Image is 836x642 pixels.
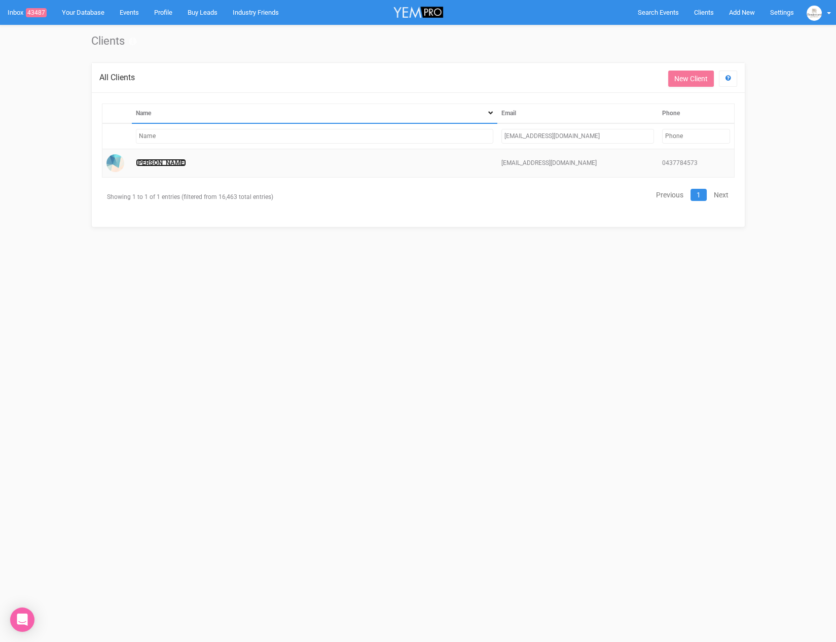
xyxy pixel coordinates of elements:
[132,104,497,123] th: Name: activate to sort column descending
[662,129,730,144] input: Filter by Phone
[501,129,654,144] input: Filter by Email
[102,188,303,207] div: Showing 1 to 1 of 1 entries (filtered from 16,463 total entries)
[638,9,679,16] span: Search Events
[26,8,47,17] span: 43487
[136,129,493,144] input: Filter by Name
[658,104,734,123] th: Phone: activate to sort column ascending
[729,9,755,16] span: Add New
[99,73,135,82] span: All Clients
[136,159,186,166] a: [PERSON_NAME]
[708,189,735,201] a: Next
[807,6,822,21] img: BGLogo.jpg
[694,9,714,16] span: Clients
[106,154,124,172] img: Profile Image
[658,149,734,178] td: 0437784573
[497,104,658,123] th: Email: activate to sort column ascending
[650,189,689,201] a: Previous
[690,189,707,201] a: 1
[10,607,34,632] div: Open Intercom Messenger
[497,149,658,178] td: [EMAIL_ADDRESS][DOMAIN_NAME]
[91,35,745,47] h1: Clients
[668,71,714,87] a: New Client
